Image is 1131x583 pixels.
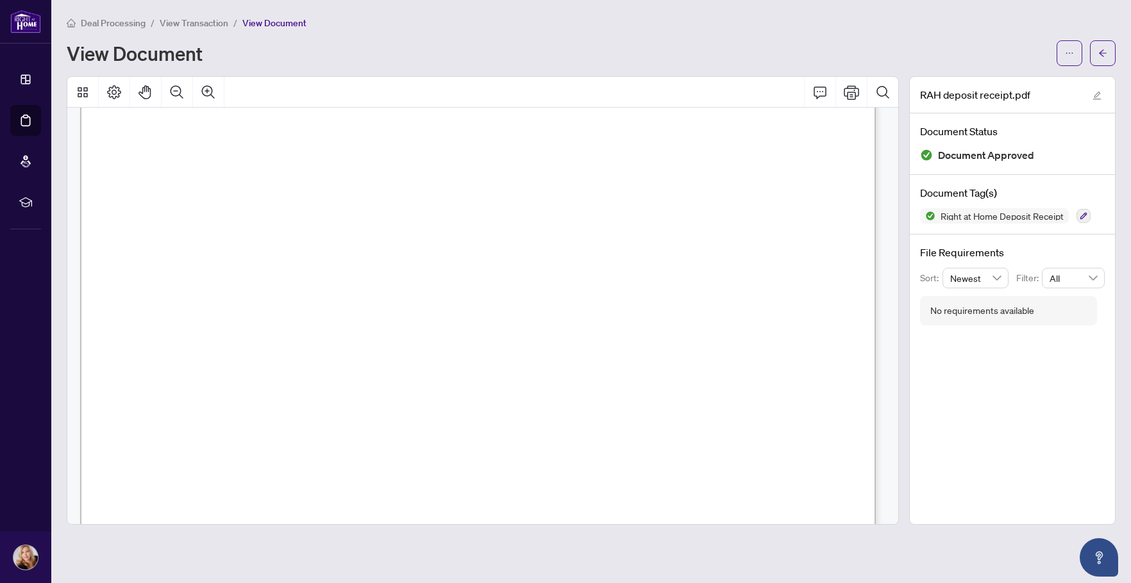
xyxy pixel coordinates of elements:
[67,19,76,28] span: home
[81,17,146,29] span: Deal Processing
[1098,49,1107,58] span: arrow-left
[920,185,1105,201] h4: Document Tag(s)
[920,149,933,161] img: Document Status
[938,147,1034,164] span: Document Approved
[1016,271,1042,285] p: Filter:
[10,10,41,33] img: logo
[151,15,155,30] li: /
[920,271,942,285] p: Sort:
[1080,538,1118,577] button: Open asap
[67,43,203,63] h1: View Document
[13,545,38,570] img: Profile Icon
[935,211,1069,220] span: Right at Home Deposit Receipt
[920,245,1105,260] h4: File Requirements
[242,17,306,29] span: View Document
[1065,49,1074,58] span: ellipsis
[1093,91,1102,100] span: edit
[920,87,1030,103] span: RAH deposit receipt.pdf
[920,208,935,224] img: Status Icon
[233,15,237,30] li: /
[1050,268,1097,288] span: All
[920,124,1105,139] h4: Document Status
[160,17,228,29] span: View Transaction
[930,304,1034,318] div: No requirements available
[950,268,1001,288] span: Newest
